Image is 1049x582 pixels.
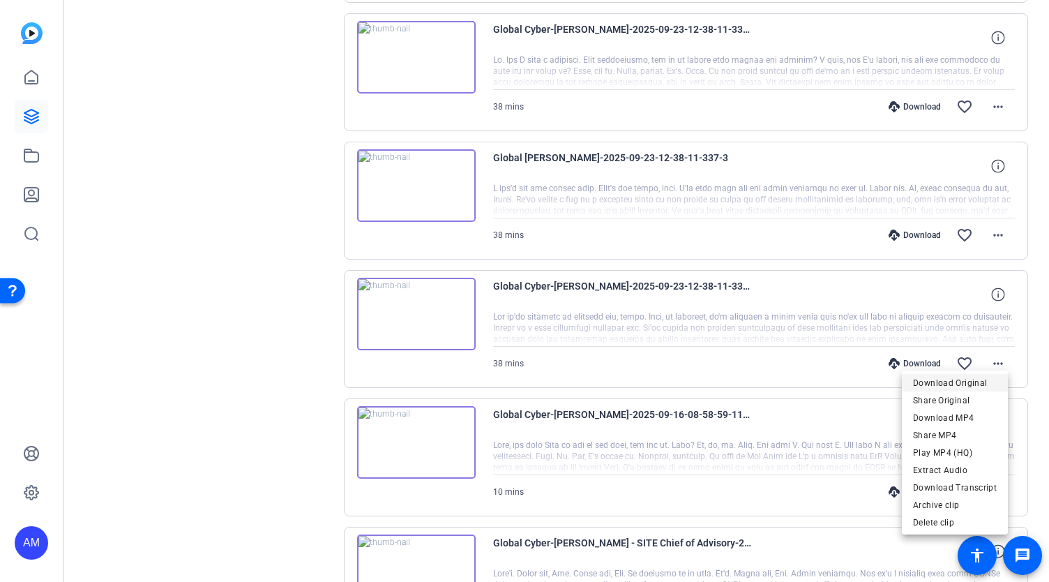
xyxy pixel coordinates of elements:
[913,374,997,391] span: Download Original
[913,409,997,426] span: Download MP4
[913,479,997,495] span: Download Transcript
[913,426,997,443] span: Share MP4
[913,461,997,478] span: Extract Audio
[913,391,997,408] span: Share Original
[913,444,997,461] span: Play MP4 (HQ)
[913,514,997,530] span: Delete clip
[913,496,997,513] span: Archive clip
